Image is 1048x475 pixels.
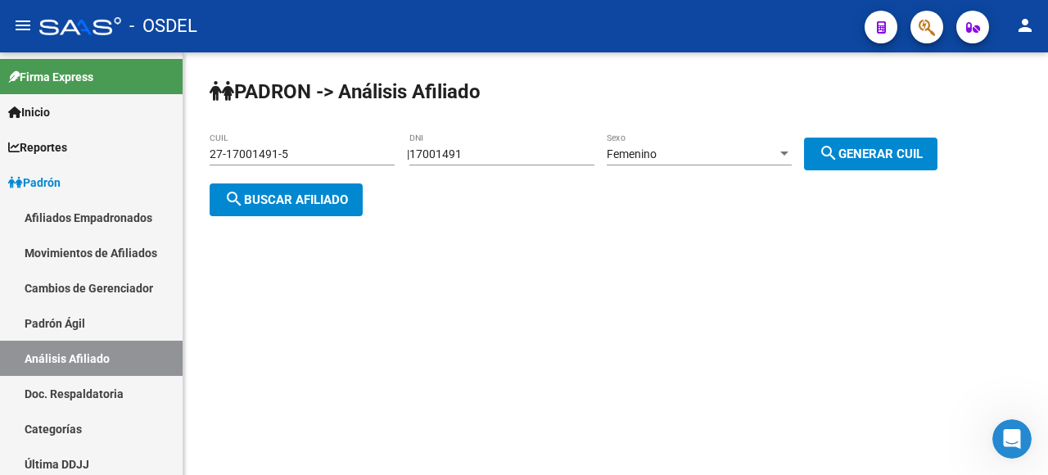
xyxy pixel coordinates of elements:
[804,138,937,170] button: Generar CUIL
[13,16,33,35] mat-icon: menu
[210,80,481,103] strong: PADRON -> Análisis Afiliado
[210,183,363,216] button: Buscar afiliado
[819,143,838,163] mat-icon: search
[8,174,61,192] span: Padrón
[1015,16,1035,35] mat-icon: person
[8,138,67,156] span: Reportes
[992,419,1032,459] iframe: Intercom live chat
[8,103,50,121] span: Inicio
[129,8,197,44] span: - OSDEL
[224,192,348,207] span: Buscar afiliado
[407,147,950,161] div: |
[819,147,923,161] span: Generar CUIL
[224,189,244,209] mat-icon: search
[8,68,93,86] span: Firma Express
[607,147,657,161] span: Femenino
